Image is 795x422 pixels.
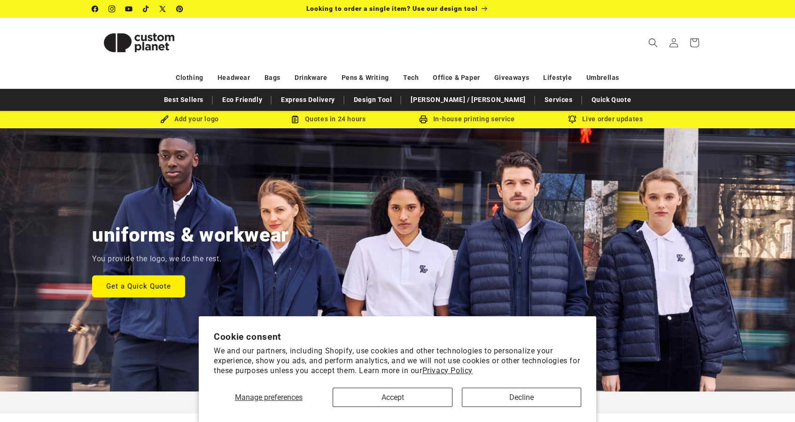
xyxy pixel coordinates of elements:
summary: Search [643,32,663,53]
a: Services [540,92,577,108]
div: Add your logo [120,113,259,125]
img: Order Updates Icon [291,115,299,124]
a: Pens & Writing [342,70,389,86]
h2: uniforms & workwear [92,222,289,248]
p: We and our partners, including Shopify, use cookies and other technologies to personalize your ex... [214,346,581,375]
a: [PERSON_NAME] / [PERSON_NAME] [406,92,530,108]
a: Office & Paper [433,70,480,86]
img: Order updates [568,115,577,124]
button: Decline [462,388,581,407]
p: You provide the logo, we do the rest. [92,252,221,266]
a: Giveaways [494,70,529,86]
iframe: Chat Widget [748,377,795,422]
a: Custom Planet [89,18,190,67]
a: Eco Friendly [218,92,267,108]
a: Quick Quote [587,92,636,108]
button: Accept [333,388,452,407]
div: In-house printing service [397,113,536,125]
a: Drinkware [295,70,327,86]
img: Custom Planet [92,22,186,64]
img: In-house printing [419,115,428,124]
a: Bags [265,70,281,86]
a: Best Sellers [159,92,208,108]
a: Clothing [176,70,203,86]
a: Umbrellas [586,70,619,86]
span: Looking to order a single item? Use our design tool [306,5,478,12]
h2: Cookie consent [214,331,581,342]
a: Design Tool [349,92,397,108]
img: Brush Icon [160,115,169,124]
div: Quotes in 24 hours [259,113,397,125]
a: Privacy Policy [422,366,473,375]
button: Manage preferences [214,388,323,407]
a: Express Delivery [276,92,340,108]
a: Get a Quick Quote [92,275,185,297]
span: Manage preferences [235,393,303,402]
div: Live order updates [536,113,675,125]
a: Lifestyle [543,70,572,86]
a: Headwear [218,70,250,86]
a: Tech [403,70,419,86]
